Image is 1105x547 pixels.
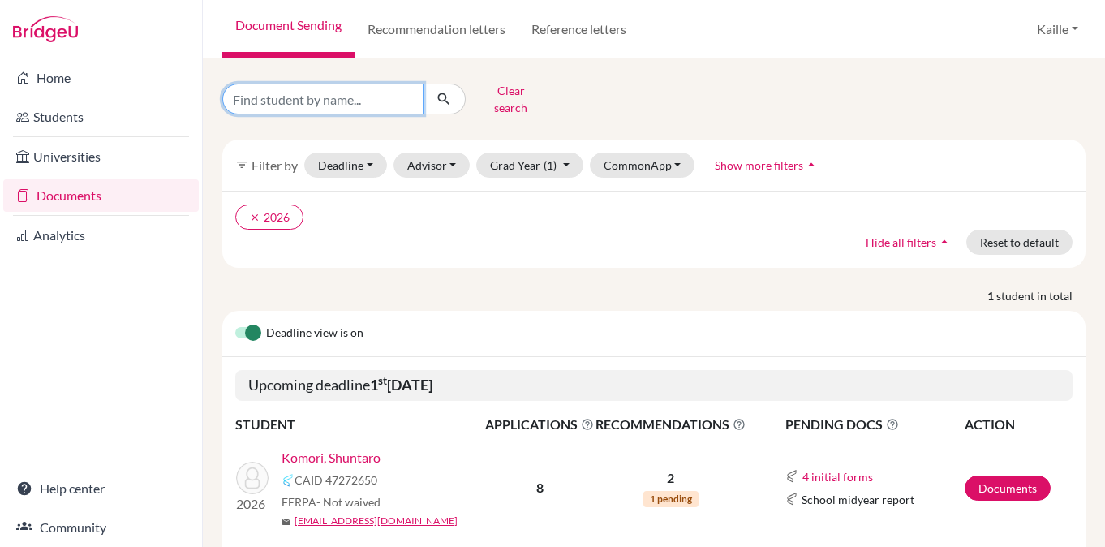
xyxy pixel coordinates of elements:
[866,235,936,249] span: Hide all filters
[785,415,963,434] span: PENDING DOCS
[802,467,874,486] button: 4 initial forms
[595,468,746,488] p: 2
[785,493,798,506] img: Common App logo
[536,480,544,495] b: 8
[304,153,387,178] button: Deadline
[965,476,1051,501] a: Documents
[282,448,381,467] a: Komori, Shuntaro
[282,493,381,510] span: FERPA
[544,158,557,172] span: (1)
[643,491,699,507] span: 1 pending
[282,517,291,527] span: mail
[236,462,269,494] img: Komori, Shuntaro
[393,153,471,178] button: Advisor
[3,62,199,94] a: Home
[3,140,199,173] a: Universities
[235,205,303,230] button: clear2026
[803,157,819,173] i: arrow_drop_up
[370,376,432,394] b: 1 [DATE]
[802,491,914,508] span: School midyear report
[936,234,952,250] i: arrow_drop_up
[785,470,798,483] img: Common App logo
[1030,14,1086,45] button: Kaille
[13,16,78,42] img: Bridge-U
[266,324,363,343] span: Deadline view is on
[222,84,424,114] input: Find student by name...
[3,472,199,505] a: Help center
[295,472,377,489] span: CAID 47272650
[3,101,199,133] a: Students
[235,370,1073,401] h5: Upcoming deadline
[701,153,833,178] button: Show more filtersarrow_drop_up
[252,157,298,173] span: Filter by
[485,415,594,434] span: APPLICATIONS
[249,212,260,223] i: clear
[466,78,556,120] button: Clear search
[715,158,803,172] span: Show more filters
[987,287,996,304] strong: 1
[996,287,1086,304] span: student in total
[378,374,387,387] sup: st
[852,230,966,255] button: Hide all filtersarrow_drop_up
[316,495,381,509] span: - Not waived
[595,415,746,434] span: RECOMMENDATIONS
[235,158,248,171] i: filter_list
[236,494,269,514] p: 2026
[476,153,583,178] button: Grad Year(1)
[590,153,695,178] button: CommonApp
[3,511,199,544] a: Community
[235,414,484,435] th: STUDENT
[966,230,1073,255] button: Reset to default
[282,474,295,487] img: Common App logo
[964,414,1073,435] th: ACTION
[3,179,199,212] a: Documents
[3,219,199,252] a: Analytics
[295,514,458,528] a: [EMAIL_ADDRESS][DOMAIN_NAME]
